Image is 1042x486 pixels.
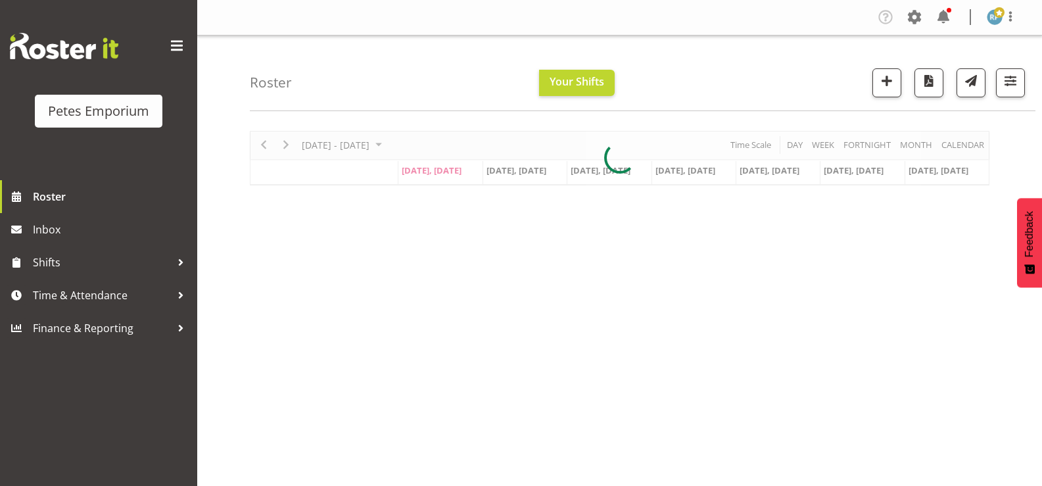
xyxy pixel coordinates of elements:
[10,33,118,59] img: Rosterit website logo
[33,187,191,207] span: Roster
[33,253,171,272] span: Shifts
[33,220,191,239] span: Inbox
[1024,211,1035,257] span: Feedback
[33,318,171,338] span: Finance & Reporting
[250,75,292,90] h4: Roster
[872,68,901,97] button: Add a new shift
[48,101,149,121] div: Petes Emporium
[1017,198,1042,287] button: Feedback - Show survey
[550,74,604,89] span: Your Shifts
[539,70,615,96] button: Your Shifts
[33,285,171,305] span: Time & Attendance
[987,9,1003,25] img: reina-puketapu721.jpg
[914,68,943,97] button: Download a PDF of the roster according to the set date range.
[957,68,985,97] button: Send a list of all shifts for the selected filtered period to all rostered employees.
[996,68,1025,97] button: Filter Shifts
